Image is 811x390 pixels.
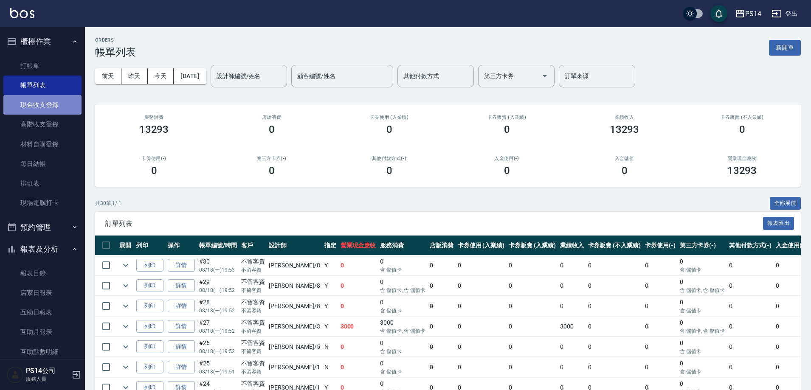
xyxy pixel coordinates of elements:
[117,236,134,255] th: 展開
[269,123,275,135] h3: 0
[241,379,265,388] div: 不留客資
[197,337,239,357] td: #26
[380,327,425,335] p: 含 儲值卡, 含 儲值卡
[338,296,378,316] td: 0
[538,69,552,83] button: Open
[678,337,727,357] td: 0
[378,337,428,357] td: 0
[3,174,82,193] a: 排班表
[680,348,725,355] p: 含 儲值卡
[727,337,774,357] td: 0
[241,327,265,335] p: 不留客資
[378,296,428,316] td: 0
[428,236,456,255] th: 店販消費
[643,276,678,296] td: 0
[267,236,322,255] th: 設計師
[197,317,239,337] td: #27
[378,255,428,275] td: 0
[136,361,163,374] button: 列印
[558,276,586,296] td: 0
[456,236,507,255] th: 卡券使用 (入業績)
[3,322,82,342] a: 互助月報表
[199,327,237,335] p: 08/18 (一) 19:52
[643,337,678,357] td: 0
[507,296,558,316] td: 0
[586,296,643,316] td: 0
[770,197,801,210] button: 全部展開
[3,216,82,238] button: 預約管理
[610,123,639,135] h3: 13293
[267,317,322,337] td: [PERSON_NAME] /3
[95,68,121,84] button: 前天
[763,219,794,227] a: 報表匯出
[680,286,725,294] p: 含 儲值卡, 含 儲值卡
[136,340,163,354] button: 列印
[727,357,774,377] td: 0
[774,317,808,337] td: 0
[338,317,378,337] td: 3000
[576,115,673,120] h2: 業績收入
[643,296,678,316] td: 0
[768,6,801,22] button: 登出
[199,368,237,376] p: 08/18 (一) 19:51
[504,165,510,177] h3: 0
[267,357,322,377] td: [PERSON_NAME] /1
[3,193,82,213] a: 現場電腦打卡
[507,236,558,255] th: 卡券販賣 (入業績)
[136,259,163,272] button: 列印
[378,317,428,337] td: 3000
[241,359,265,368] div: 不留客資
[678,317,727,337] td: 0
[458,115,555,120] h2: 卡券販賣 (入業績)
[710,5,727,22] button: save
[105,219,763,228] span: 訂單列表
[774,296,808,316] td: 0
[456,337,507,357] td: 0
[428,337,456,357] td: 0
[386,165,392,177] h3: 0
[643,317,678,337] td: 0
[428,357,456,377] td: 0
[769,40,801,56] button: 新開單
[197,357,239,377] td: #25
[322,276,338,296] td: Y
[558,296,586,316] td: 0
[558,357,586,377] td: 0
[95,46,136,58] h3: 帳單列表
[136,279,163,292] button: 列印
[680,327,725,335] p: 含 儲值卡, 含 儲值卡
[119,279,132,292] button: expand row
[774,276,808,296] td: 0
[148,68,174,84] button: 今天
[678,236,727,255] th: 第三方卡券(-)
[322,296,338,316] td: Y
[456,255,507,275] td: 0
[168,361,195,374] a: 詳情
[507,357,558,377] td: 0
[119,320,132,333] button: expand row
[680,307,725,314] p: 含 儲值卡
[456,357,507,377] td: 0
[428,317,456,337] td: 0
[136,320,163,333] button: 列印
[223,115,320,120] h2: 店販消費
[338,276,378,296] td: 0
[3,76,82,95] a: 帳單列表
[267,255,322,275] td: [PERSON_NAME] /8
[199,286,237,294] p: 08/18 (一) 19:52
[586,276,643,296] td: 0
[727,165,757,177] h3: 13293
[380,348,425,355] p: 含 儲值卡
[456,317,507,337] td: 0
[507,255,558,275] td: 0
[151,165,157,177] h3: 0
[378,357,428,377] td: 0
[121,68,148,84] button: 昨天
[378,236,428,255] th: 服務消費
[678,255,727,275] td: 0
[322,236,338,255] th: 指定
[338,255,378,275] td: 0
[380,307,425,314] p: 含 儲值卡
[7,366,24,383] img: Person
[168,259,195,272] a: 詳情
